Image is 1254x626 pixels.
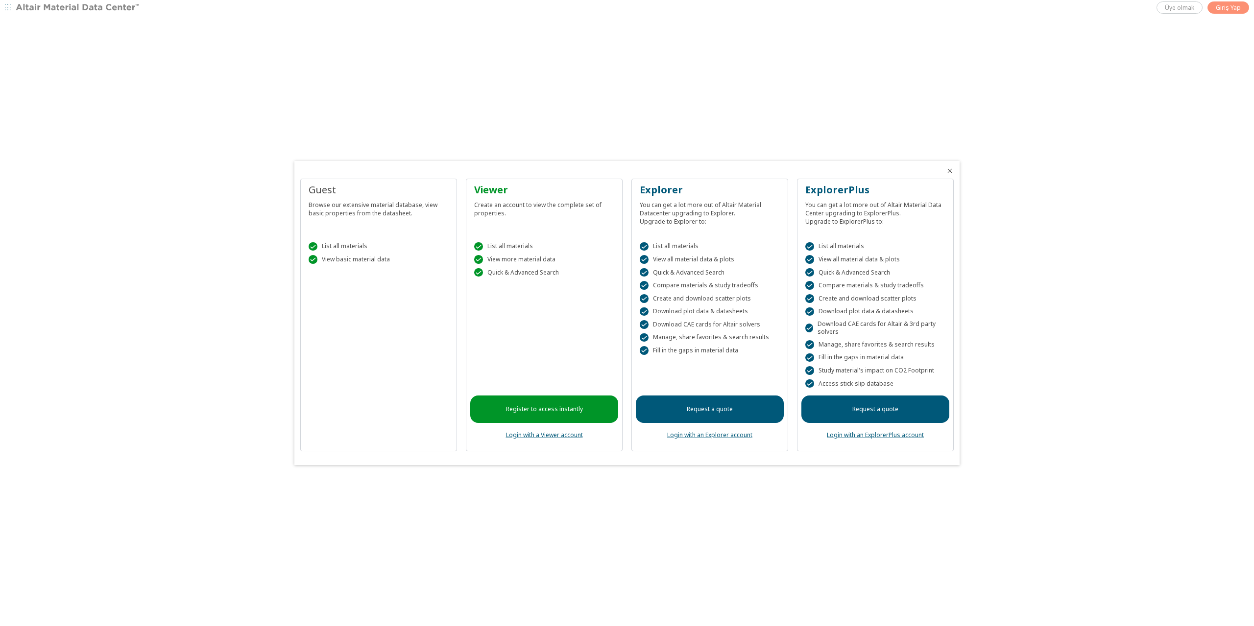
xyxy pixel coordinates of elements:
[640,268,780,277] div: Quick & Advanced Search
[805,281,945,290] div: Compare materials & study tradeoffs
[805,320,945,336] div: Download CAE cards for Altair & 3rd party solvers
[805,340,945,349] div: Manage, share favorites & search results
[640,320,649,329] div: 
[309,242,317,251] div: 
[805,242,814,251] div: 
[474,183,614,197] div: Viewer
[474,255,614,264] div: View more material data
[805,242,945,251] div: List all materials
[805,307,945,316] div: Download plot data & datasheets
[474,255,483,264] div: 
[805,197,945,226] div: You can get a lot more out of Altair Material Data Center upgrading to ExplorerPlus. Upgrade to E...
[640,294,780,303] div: Create and download scatter plots
[801,395,949,423] a: Request a quote
[805,353,945,362] div: Fill in the gaps in material data
[805,307,814,316] div: 
[667,431,752,439] a: Login with an Explorer account
[640,307,649,316] div: 
[805,294,814,303] div: 
[805,379,945,388] div: Access stick-slip database
[805,183,945,197] div: ExplorerPlus
[805,268,945,277] div: Quick & Advanced Search
[640,307,780,316] div: Download plot data & datasheets
[640,294,649,303] div: 
[827,431,924,439] a: Login with an ExplorerPlus account
[805,366,945,375] div: Study material's impact on CO2 Footprint
[805,255,945,264] div: View all material data & plots
[640,346,649,355] div: 
[470,395,618,423] a: Register to access instantly
[474,242,614,251] div: List all materials
[640,255,780,264] div: View all material data & plots
[309,255,449,264] div: View basic material data
[640,268,649,277] div: 
[946,167,954,175] button: Kapalı
[640,242,780,251] div: List all materials
[640,255,649,264] div: 
[805,268,814,277] div: 
[640,333,649,342] div: 
[640,333,780,342] div: Manage, share favorites & search results
[506,431,583,439] a: Login with a Viewer account
[805,379,814,388] div: 
[640,242,649,251] div: 
[474,242,483,251] div: 
[309,242,449,251] div: List all materials
[474,197,614,217] div: Create an account to view the complete set of properties.
[805,324,813,332] div: 
[309,197,449,217] div: Browse our extensive material database, view basic properties from the datasheet.
[309,255,317,264] div: 
[640,281,649,290] div: 
[636,395,784,423] a: Request a quote
[309,183,449,197] div: Guest
[805,366,814,375] div: 
[805,340,814,349] div: 
[640,197,780,226] div: You can get a lot more out of Altair Material Datacenter upgrading to Explorer. Upgrade to Explor...
[805,255,814,264] div: 
[805,353,814,362] div: 
[805,294,945,303] div: Create and download scatter plots
[474,268,483,277] div: 
[640,346,780,355] div: Fill in the gaps in material data
[640,281,780,290] div: Compare materials & study tradeoffs
[640,320,780,329] div: Download CAE cards for Altair solvers
[474,268,614,277] div: Quick & Advanced Search
[805,281,814,290] div: 
[640,183,780,197] div: Explorer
